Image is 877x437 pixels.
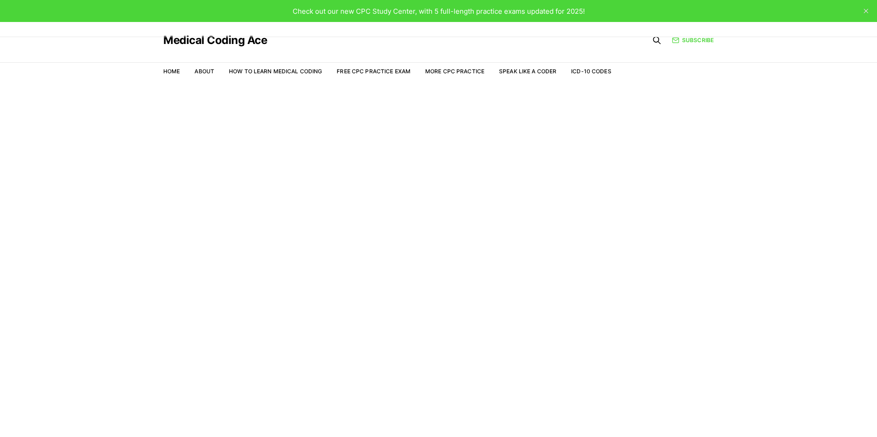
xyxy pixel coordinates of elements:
[163,35,267,46] a: Medical Coding Ace
[194,68,214,75] a: About
[571,68,611,75] a: ICD-10 Codes
[293,7,585,16] span: Check out our new CPC Study Center, with 5 full-length practice exams updated for 2025!
[499,68,556,75] a: Speak Like a Coder
[163,68,180,75] a: Home
[425,68,484,75] a: More CPC Practice
[859,4,873,18] button: close
[229,68,322,75] a: How to Learn Medical Coding
[672,36,714,44] a: Subscribe
[337,68,411,75] a: Free CPC Practice Exam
